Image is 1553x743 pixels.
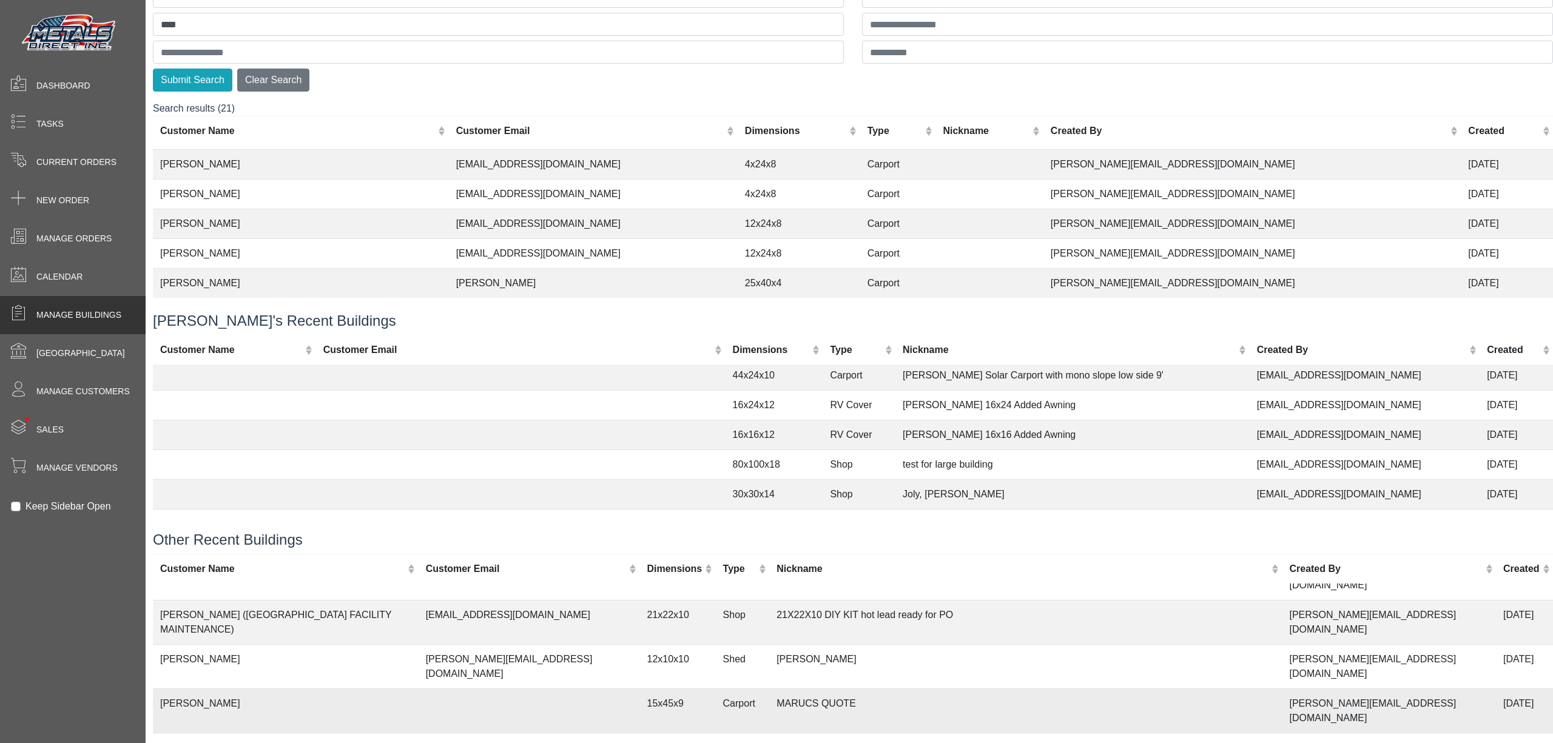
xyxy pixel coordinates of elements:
[823,449,895,479] td: Shop
[1250,420,1480,449] td: [EMAIL_ADDRESS][DOMAIN_NAME]
[36,309,121,321] span: Manage Buildings
[18,11,121,56] img: Metals Direct Inc Logo
[153,69,232,92] button: Submit Search
[867,124,922,138] div: Type
[726,390,823,420] td: 16x24x12
[237,69,309,92] button: Clear Search
[1250,390,1480,420] td: [EMAIL_ADDRESS][DOMAIN_NAME]
[36,423,64,436] span: Sales
[1468,124,1539,138] div: Created
[160,124,435,138] div: Customer Name
[36,118,64,130] span: Tasks
[726,479,823,509] td: 30x30x14
[426,561,626,576] div: Customer Email
[36,462,118,474] span: Manage Vendors
[1480,420,1553,449] td: [DATE]
[160,561,405,576] div: Customer Name
[823,360,895,390] td: Carport
[823,390,895,420] td: RV Cover
[895,509,1250,539] td: [PERSON_NAME] slope roof
[1461,269,1553,298] td: [DATE]
[860,180,936,209] td: Carport
[716,688,770,733] td: Carport
[153,509,316,539] td: [PERSON_NAME]
[449,180,738,209] td: [EMAIL_ADDRESS][DOMAIN_NAME]
[738,239,860,269] td: 12x24x8
[1282,600,1496,644] td: [PERSON_NAME][EMAIL_ADDRESS][DOMAIN_NAME]
[153,600,419,644] td: [PERSON_NAME] ([GEOGRAPHIC_DATA] FACILITY MAINTENANCE)
[647,561,702,576] div: Dimensions
[1051,124,1447,138] div: Created By
[153,312,1553,330] h4: [PERSON_NAME]'s Recent Buildings
[1487,342,1539,357] div: Created
[1250,509,1480,539] td: [EMAIL_ADDRESS][DOMAIN_NAME]
[1461,209,1553,239] td: [DATE]
[860,239,936,269] td: Carport
[943,124,1029,138] div: Nickname
[1043,269,1461,298] td: [PERSON_NAME][EMAIL_ADDRESS][DOMAIN_NAME]
[456,124,724,138] div: Customer Email
[860,269,936,298] td: Carport
[1043,209,1461,239] td: [PERSON_NAME][EMAIL_ADDRESS][DOMAIN_NAME]
[823,420,895,449] td: RV Cover
[160,342,302,357] div: Customer Name
[1043,239,1461,269] td: [PERSON_NAME][EMAIL_ADDRESS][DOMAIN_NAME]
[153,531,1553,549] h4: Other Recent Buildings
[449,239,738,269] td: [EMAIL_ADDRESS][DOMAIN_NAME]
[1282,644,1496,688] td: [PERSON_NAME][EMAIL_ADDRESS][DOMAIN_NAME]
[1289,561,1482,576] div: Created By
[726,509,823,539] td: 4x6x7
[1503,561,1540,576] div: Created
[745,124,846,138] div: Dimensions
[1250,479,1480,509] td: [EMAIL_ADDRESS][DOMAIN_NAME]
[738,150,860,180] td: 4x24x8
[419,644,640,688] td: [PERSON_NAME][EMAIL_ADDRESS][DOMAIN_NAME]
[733,342,809,357] div: Dimensions
[769,688,1282,733] td: MARUCS QUOTE
[153,688,419,733] td: [PERSON_NAME]
[36,232,112,245] span: Manage Orders
[860,150,936,180] td: Carport
[1496,644,1553,688] td: [DATE]
[726,360,823,390] td: 44x24x10
[419,600,640,644] td: [EMAIL_ADDRESS][DOMAIN_NAME]
[738,180,860,209] td: 4x24x8
[830,342,881,357] div: Type
[449,269,738,298] td: [PERSON_NAME]
[153,180,449,209] td: [PERSON_NAME]
[153,239,449,269] td: [PERSON_NAME]
[36,271,83,283] span: Calendar
[776,561,1268,576] div: Nickname
[36,194,89,207] span: New Order
[860,209,936,239] td: Carport
[895,479,1250,509] td: Joly, [PERSON_NAME]
[903,342,1236,357] div: Nickname
[769,600,1282,644] td: 21X22X10 DIY KIT hot lead ready for PO
[1480,449,1553,479] td: [DATE]
[738,269,860,298] td: 25x40x4
[25,499,111,514] label: Keep Sidebar Open
[639,688,715,733] td: 15x45x9
[1461,180,1553,209] td: [DATE]
[895,390,1250,420] td: [PERSON_NAME] 16x24 Added Awning
[12,400,42,439] span: •
[723,561,756,576] div: Type
[726,420,823,449] td: 16x16x12
[639,600,715,644] td: 21x22x10
[1250,360,1480,390] td: [EMAIL_ADDRESS][DOMAIN_NAME]
[1480,479,1553,509] td: [DATE]
[36,347,125,360] span: [GEOGRAPHIC_DATA]
[1250,449,1480,479] td: [EMAIL_ADDRESS][DOMAIN_NAME]
[36,156,116,169] span: Current Orders
[1043,180,1461,209] td: [PERSON_NAME][EMAIL_ADDRESS][DOMAIN_NAME]
[153,209,449,239] td: [PERSON_NAME]
[716,644,770,688] td: Shed
[36,79,90,92] span: Dashboard
[1461,150,1553,180] td: [DATE]
[153,269,449,298] td: [PERSON_NAME]
[1480,390,1553,420] td: [DATE]
[36,385,130,398] span: Manage Customers
[1496,600,1553,644] td: [DATE]
[1480,509,1553,539] td: [DATE]
[895,449,1250,479] td: test for large building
